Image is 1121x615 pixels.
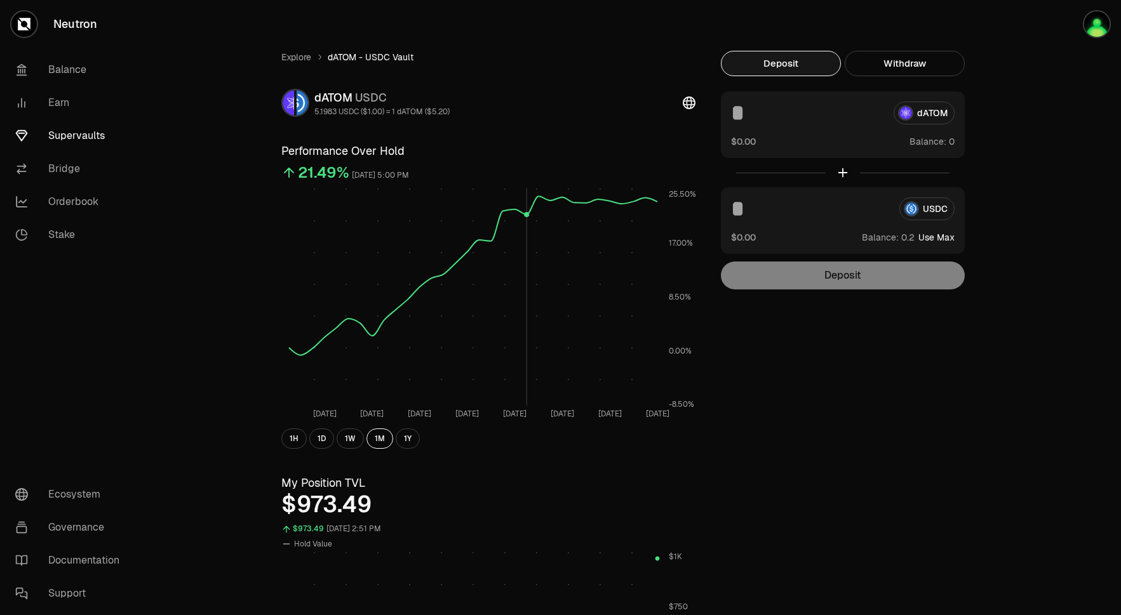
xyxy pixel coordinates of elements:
[5,218,137,251] a: Stake
[281,428,307,449] button: 1H
[352,168,409,183] div: [DATE] 5:00 PM
[598,409,621,419] tspan: [DATE]
[910,135,946,148] span: Balance:
[298,162,349,183] div: 21.49%
[366,428,393,449] button: 1M
[5,185,137,218] a: Orderbook
[731,230,756,244] button: $0.00
[360,409,384,419] tspan: [DATE]
[408,409,431,419] tspan: [DATE]
[281,51,695,63] nav: breadcrumb
[355,90,387,105] span: USDC
[337,428,364,449] button: 1W
[669,238,693,248] tspan: 17.00%
[5,478,137,511] a: Ecosystem
[645,409,669,419] tspan: [DATE]
[297,90,308,116] img: USDC Logo
[314,89,450,107] div: dATOM
[314,107,450,117] div: 5.1983 USDC ($1.00) = 1 dATOM ($5.20)
[550,409,574,419] tspan: [DATE]
[281,474,695,492] h3: My Position TVL
[721,51,841,76] button: Deposit
[294,539,332,549] span: Hold Value
[293,522,324,536] div: $973.49
[328,51,413,63] span: dATOM - USDC Vault
[5,119,137,152] a: Supervaults
[862,231,899,244] span: Balance:
[5,152,137,185] a: Bridge
[5,53,137,86] a: Balance
[5,86,137,119] a: Earn
[5,544,137,577] a: Documentation
[283,90,294,116] img: dATOM Logo
[918,231,955,244] button: Use Max
[845,51,965,76] button: Withdraw
[669,292,691,302] tspan: 8.50%
[731,135,756,148] button: $0.00
[455,409,479,419] tspan: [DATE]
[5,511,137,544] a: Governance
[281,492,695,517] div: $973.49
[669,346,692,356] tspan: 0.00%
[5,577,137,610] a: Support
[669,189,696,199] tspan: 25.50%
[281,142,695,160] h3: Performance Over Hold
[669,399,694,409] tspan: -8.50%
[1084,11,1110,37] img: Llewyn Terra
[281,51,311,63] a: Explore
[396,428,420,449] button: 1Y
[312,409,336,419] tspan: [DATE]
[309,428,334,449] button: 1D
[669,602,688,612] tspan: $750
[669,552,682,562] tspan: $1K
[326,522,381,536] div: [DATE] 2:51 PM
[502,409,526,419] tspan: [DATE]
